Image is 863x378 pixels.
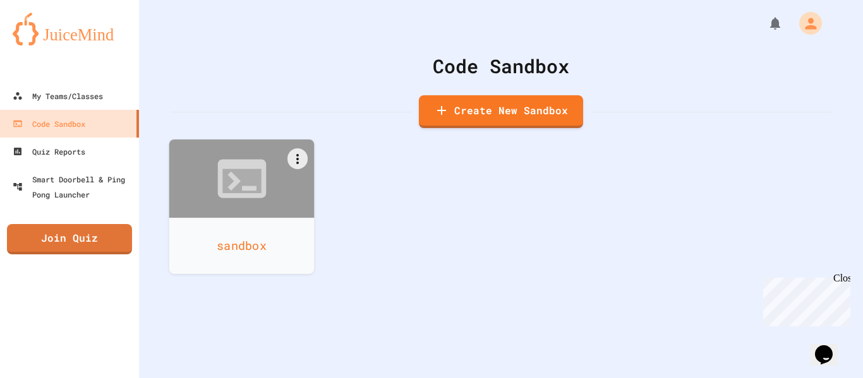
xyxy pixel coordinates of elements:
[13,172,134,202] div: Smart Doorbell & Ping Pong Launcher
[13,88,103,103] div: My Teams/Classes
[13,13,126,45] img: logo-orange.svg
[7,224,132,254] a: Join Quiz
[13,144,85,159] div: Quiz Reports
[171,52,831,80] div: Code Sandbox
[5,5,87,80] div: Chat with us now!Close
[419,95,583,128] a: Create New Sandbox
[169,139,315,274] a: sandbox
[13,116,85,131] div: Code Sandbox
[786,9,825,38] div: My Account
[810,328,850,365] iframe: chat widget
[744,13,786,34] div: My Notifications
[169,218,315,274] div: sandbox
[758,273,850,326] iframe: chat widget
